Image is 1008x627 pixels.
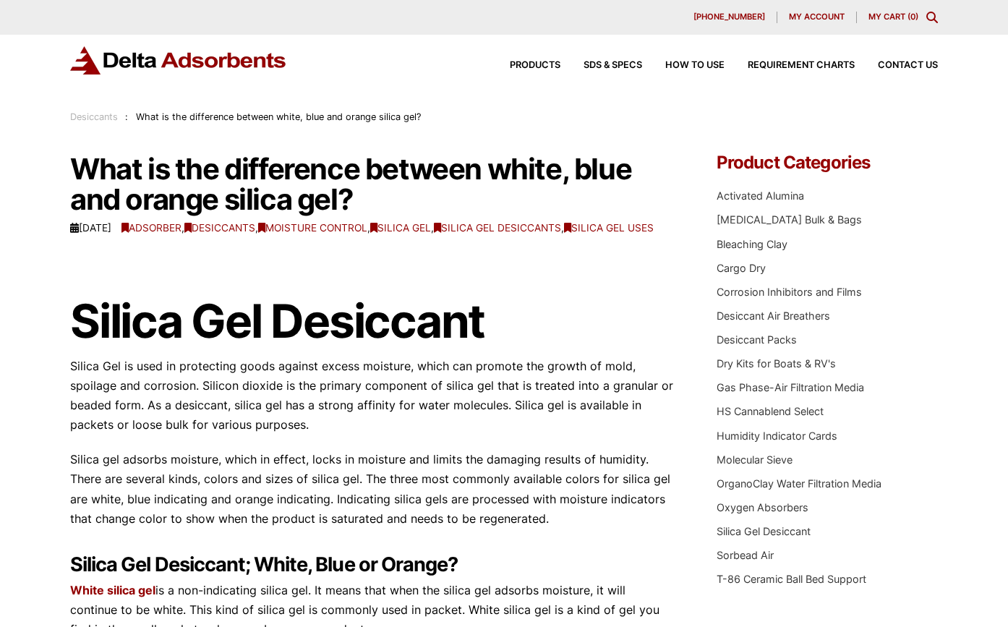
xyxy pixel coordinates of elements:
span: , , , , , [121,221,654,236]
a: Desiccants [70,111,118,122]
a: Moisture Control [258,222,367,234]
a: Silica Gel [370,222,431,234]
a: Desiccant Air Breathers [717,310,830,322]
span: Contact Us [878,61,938,70]
a: Activated Alumina [717,189,804,202]
span: Products [510,61,560,70]
a: Sorbead Air [717,549,774,561]
span: How to Use [665,61,725,70]
span: : [125,111,128,122]
a: Humidity Indicator Cards [717,430,837,442]
a: Silica Gel Desiccants [434,222,561,234]
a: Dry Kits for Boats & RV's [717,357,836,370]
a: My account [777,12,857,23]
h2: Silica Gel Desiccant; White, Blue or Orange? [70,553,673,577]
a: My Cart (0) [868,12,918,22]
a: Requirement Charts [725,61,855,70]
div: Toggle Modal Content [926,12,938,23]
span: SDS & SPECS [584,61,642,70]
a: [MEDICAL_DATA] Bulk & Bags [717,213,862,226]
a: Bleaching Clay [717,238,787,250]
h1: What is the difference between white, blue and orange silica gel? [70,154,673,215]
a: [PHONE_NUMBER] [682,12,777,23]
a: HS Cannablend Select [717,405,824,417]
a: OrganoClay Water Filtration Media [717,477,881,490]
a: T-86 Ceramic Ball Bed Support [717,573,866,585]
a: Contact Us [855,61,938,70]
a: White silica gel [70,583,155,597]
a: Silica Gel Desiccant [717,525,811,537]
a: Adsorber [121,222,181,234]
span: Requirement Charts [748,61,855,70]
a: Silica Gel Uses [564,222,654,234]
a: Gas Phase-Air Filtration Media [717,381,864,393]
a: Desiccants [184,222,255,234]
span: What is the difference between white, blue and orange silica gel? [136,111,421,122]
a: Oxygen Absorbers [717,501,808,513]
span: My account [789,13,845,21]
a: Cargo Dry [717,262,766,274]
a: SDS & SPECS [560,61,642,70]
span: 0 [910,12,915,22]
a: Products [487,61,560,70]
a: How to Use [642,61,725,70]
a: Molecular Sieve [717,453,793,466]
img: Delta Adsorbents [70,46,287,74]
a: Desiccant Packs [717,333,797,346]
h4: Product Categories [717,154,938,171]
span: [PHONE_NUMBER] [693,13,765,21]
p: Silica Gel is used in protecting goods against excess moisture, which can promote the growth of m... [70,357,673,435]
p: Silica gel adsorbs moisture, which in effect, locks in moisture and limits the damaging results o... [70,450,673,529]
a: Corrosion Inhibitors and Films [717,286,862,298]
h1: Silica Gel Desiccant [70,296,673,346]
time: [DATE] [70,222,111,234]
